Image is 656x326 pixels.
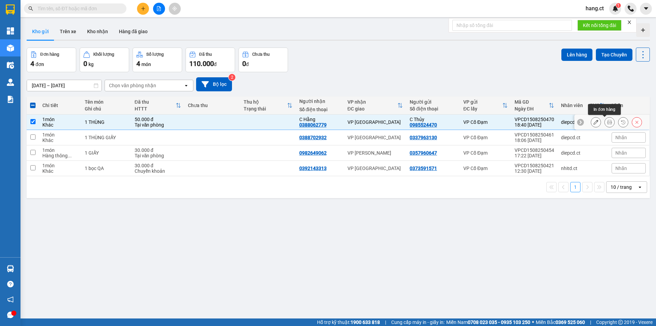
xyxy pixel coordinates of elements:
[463,119,508,125] div: VP Cổ Đạm
[54,23,82,40] button: Trên xe
[42,117,78,122] div: 1 món
[146,52,164,57] div: Số lượng
[515,168,554,174] div: 12:30 [DATE]
[299,117,341,122] div: C Hằng
[468,320,530,325] strong: 0708 023 035 - 0935 103 250
[186,48,235,72] button: Đã thu110.000đ
[135,99,176,105] div: Đã thu
[85,119,127,125] div: 1 THÙNG
[586,96,608,115] th: Toggle SortBy
[410,117,456,122] div: C Thủy
[556,320,585,325] strong: 0369 525 060
[229,74,235,81] sup: 2
[6,4,15,15] img: logo-vxr
[188,103,237,108] div: Chưa thu
[410,166,437,171] div: 0373591571
[135,117,181,122] div: 50.000 đ
[347,135,403,140] div: VP [GEOGRAPHIC_DATA]
[42,147,78,153] div: 1 món
[410,122,437,128] div: 0985524470
[141,6,146,11] span: plus
[612,103,646,108] div: Nhãn
[515,163,554,168] div: VPCD1508250421
[196,77,232,91] button: Bộ lọc
[615,166,627,171] span: Nhãn
[42,153,78,158] div: Hàng thông thường
[515,132,554,138] div: VPCD1508250461
[242,60,246,68] span: 0
[580,4,609,13] span: hang.ct
[463,106,502,112] div: ĐC lấy
[627,20,632,25] span: close
[7,44,14,52] img: warehouse-icon
[391,318,445,326] span: Cung cấp máy in - giấy in:
[141,62,151,67] span: món
[7,96,14,103] img: solution-icon
[515,153,554,158] div: 17:22 [DATE]
[463,166,508,171] div: VP Cổ Đạm
[561,150,583,156] div: diepcd.ct
[460,96,511,115] th: Toggle SortBy
[617,3,619,8] span: 1
[536,318,585,326] span: Miền Bắc
[347,106,397,112] div: ĐC giao
[515,106,549,112] div: Ngày ĐH
[7,27,14,35] img: dashboard-icon
[351,320,380,325] strong: 1900 633 818
[570,182,580,192] button: 1
[244,106,287,112] div: Trạng thái
[238,48,288,72] button: Chưa thu0đ
[515,122,554,128] div: 18:40 [DATE]
[27,80,101,91] input: Select a date range.
[214,62,217,67] span: đ
[42,138,78,143] div: Khác
[532,321,534,324] span: ⚪️
[40,52,59,57] div: Đơn hàng
[252,52,270,57] div: Chưa thu
[317,318,380,326] span: Hỗ trợ kỹ thuật:
[109,82,156,89] div: Chọn văn phòng nhận
[7,281,14,287] span: question-circle
[169,3,181,15] button: aim
[347,150,403,156] div: VP [PERSON_NAME]
[42,163,78,168] div: 1 món
[131,96,185,115] th: Toggle SortBy
[85,166,127,171] div: 1 bọc QA
[463,99,502,105] div: VP gửi
[7,79,14,86] img: warehouse-icon
[137,3,149,15] button: plus
[636,23,650,37] div: Tạo kho hàng mới
[135,163,181,168] div: 30.000 đ
[583,22,616,29] span: Kết nối tổng đài
[561,135,583,140] div: diepcd.ct
[240,96,296,115] th: Toggle SortBy
[410,106,456,112] div: Số điện thoại
[299,107,341,112] div: Số điện thoại
[446,318,530,326] span: Miền Nam
[199,52,212,57] div: Đã thu
[452,20,572,31] input: Nhập số tổng đài
[42,122,78,128] div: Khác
[85,99,127,105] div: Tên món
[511,96,558,115] th: Toggle SortBy
[385,318,386,326] span: |
[515,147,554,153] div: VPCD1508250454
[561,103,583,108] div: Nhân viên
[135,106,176,112] div: HTTT
[515,138,554,143] div: 18:06 [DATE]
[93,52,114,57] div: Khối lượng
[463,135,508,140] div: VP Cổ Đạm
[347,119,403,125] div: VP [GEOGRAPHIC_DATA]
[611,184,632,191] div: 10 / trang
[42,132,78,138] div: 1 món
[561,119,583,125] div: diepcd.ct
[246,62,249,67] span: đ
[299,150,327,156] div: 0982649062
[83,60,87,68] span: 0
[36,62,44,67] span: đơn
[135,147,181,153] div: 30.000 đ
[136,60,140,68] span: 4
[643,5,649,12] span: caret-down
[244,99,287,105] div: Thu hộ
[299,122,327,128] div: 0388062779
